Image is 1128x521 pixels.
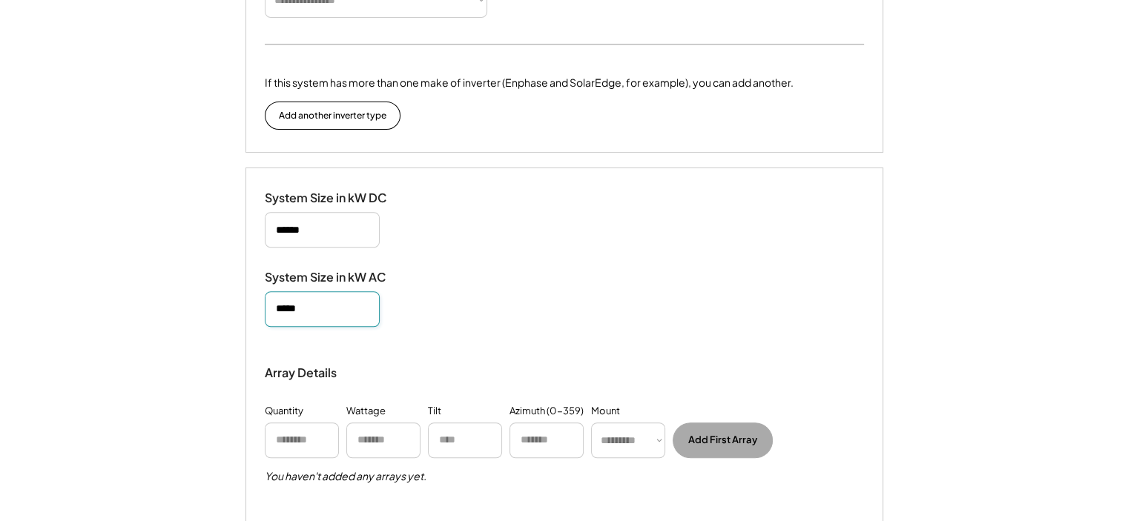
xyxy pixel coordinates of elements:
h5: You haven't added any arrays yet. [265,469,426,484]
button: Add First Array [673,422,773,458]
div: Mount [591,404,620,419]
div: Array Details [265,364,339,382]
button: Add another inverter type [265,102,400,130]
div: System Size in kW DC [265,190,413,206]
div: Azimuth (0-359) [509,404,584,419]
div: Wattage [346,404,386,419]
div: System Size in kW AC [265,270,413,285]
div: If this system has more than one make of inverter (Enphase and SolarEdge, for example), you can a... [265,75,794,90]
div: Quantity [265,404,303,419]
div: Tilt [428,404,441,419]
